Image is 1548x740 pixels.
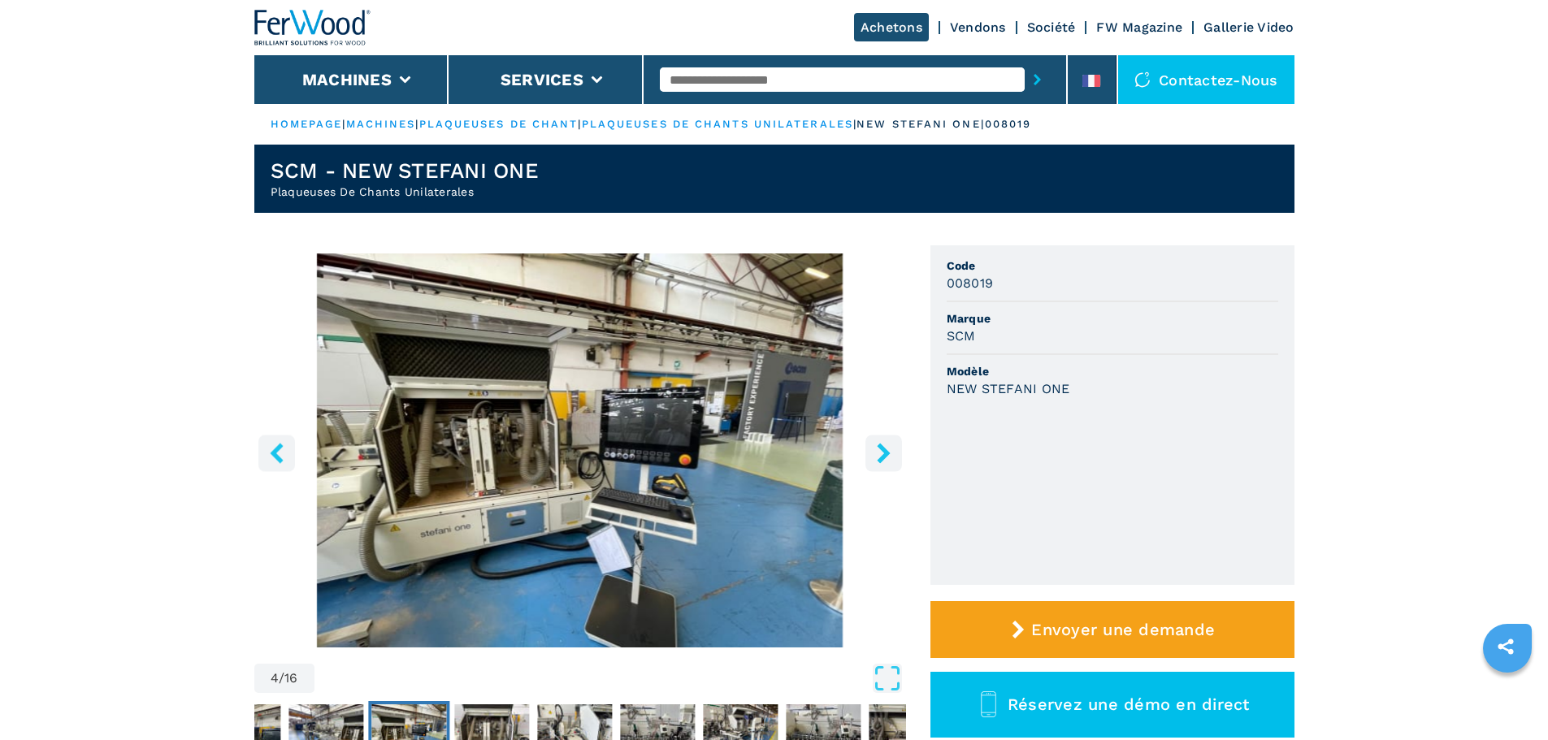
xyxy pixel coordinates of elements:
span: Réservez une démo en direct [1008,695,1250,714]
a: Achetons [854,13,929,41]
span: 4 [271,672,279,685]
h1: SCM - NEW STEFANI ONE [271,158,539,184]
a: FW Magazine [1096,19,1182,35]
span: | [415,118,418,130]
span: | [853,118,856,130]
iframe: Chat [1479,667,1536,728]
img: Contactez-nous [1134,71,1151,88]
span: 16 [284,672,298,685]
a: machines [346,118,416,130]
span: | [578,118,581,130]
a: sharethis [1485,626,1526,667]
button: Envoyer une demande [930,601,1294,658]
a: Société [1027,19,1076,35]
a: plaqueuses de chants unilaterales [582,118,853,130]
h3: SCM [947,327,976,345]
div: Go to Slide 4 [254,253,906,647]
p: 008019 [985,117,1032,132]
span: | [342,118,345,130]
button: left-button [258,435,295,471]
a: Gallerie Video [1203,19,1294,35]
div: Contactez-nous [1118,55,1294,104]
button: submit-button [1025,61,1050,98]
a: plaqueuses de chant [419,118,579,130]
span: Modèle [947,363,1278,379]
h2: Plaqueuses De Chants Unilaterales [271,184,539,200]
img: Plaqueuses De Chants Unilaterales SCM NEW STEFANI ONE [254,253,906,647]
span: Marque [947,310,1278,327]
button: Machines [302,70,392,89]
h3: 008019 [947,274,994,292]
button: right-button [865,435,902,471]
span: / [279,672,284,685]
img: Ferwood [254,10,371,45]
h3: NEW STEFANI ONE [947,379,1070,398]
button: Open Fullscreen [319,664,902,693]
button: Services [501,70,583,89]
a: Vendons [950,19,1006,35]
p: new stefani one | [856,117,985,132]
span: Envoyer une demande [1031,620,1215,639]
button: Réservez une démo en direct [930,672,1294,738]
span: Code [947,257,1278,274]
a: HOMEPAGE [271,118,343,130]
